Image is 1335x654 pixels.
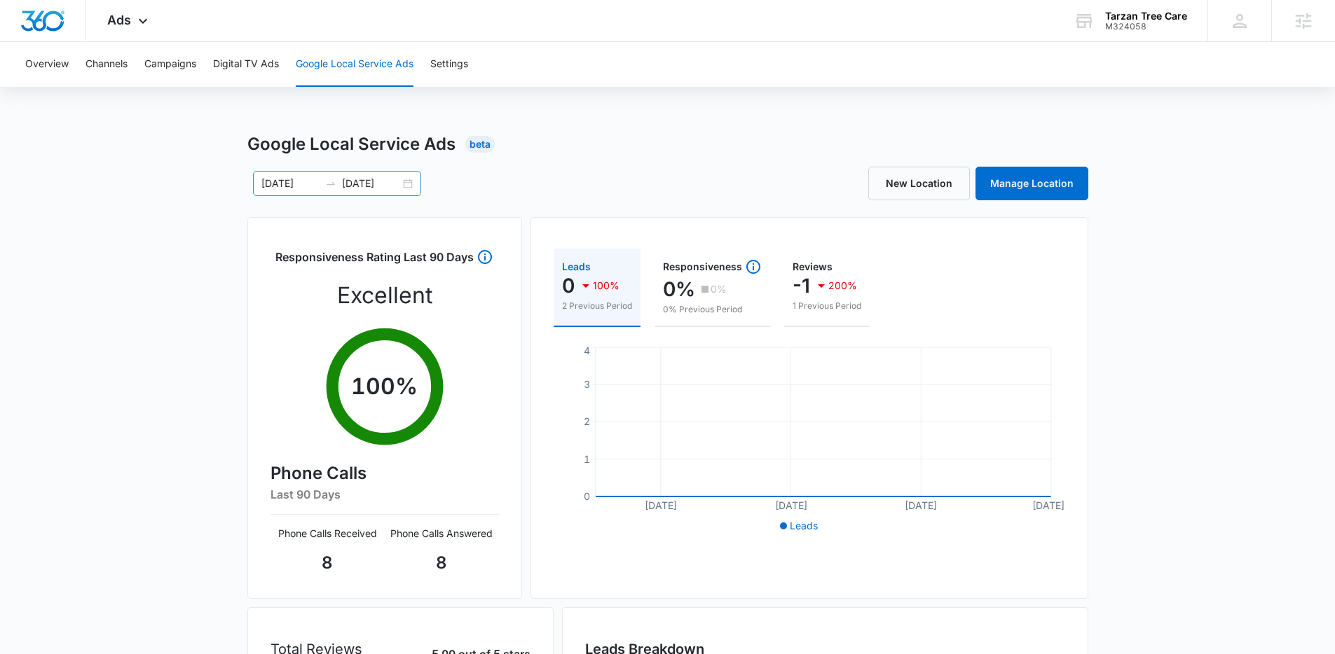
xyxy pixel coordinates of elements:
p: Excellent [337,279,432,312]
tspan: 3 [584,378,590,390]
button: Channels [85,42,128,87]
div: Reviews [793,262,861,272]
p: 200% [828,281,857,291]
button: Overview [25,42,69,87]
tspan: 1 [584,453,590,465]
span: Leads [790,520,818,531]
button: Digital TV Ads [213,42,279,87]
h1: Google Local Service Ads [247,132,456,157]
div: Responsiveness [663,258,762,275]
p: -1 [793,274,810,297]
button: Google Local Service Ads [296,42,413,87]
tspan: [DATE] [905,499,937,511]
div: account id [1105,22,1187,32]
div: account name [1105,11,1187,22]
p: 8 [271,550,385,576]
a: Manage Location [975,167,1088,200]
p: 2 Previous Period [562,300,632,312]
p: Phone Calls Received [271,526,385,541]
p: Phone Calls Answered [385,526,499,541]
input: End date [342,176,400,191]
tspan: [DATE] [1032,499,1064,511]
span: swap-right [325,178,336,189]
div: Beta [465,136,495,153]
tspan: [DATE] [644,499,676,511]
p: 0 [562,274,575,297]
tspan: 4 [584,345,590,356]
p: 0% [711,284,727,294]
p: 100 % [351,370,418,403]
p: 100% [593,281,619,291]
h6: Last 90 Days [271,486,499,503]
button: Campaigns [144,42,196,87]
h4: Phone Calls [271,461,499,486]
h3: Responsiveness Rating Last 90 Days [275,249,474,273]
tspan: 0 [584,490,590,502]
tspan: [DATE] [774,499,807,511]
div: Leads [562,262,632,272]
tspan: 2 [584,415,590,427]
p: 0% Previous Period [663,303,762,316]
span: to [325,178,336,189]
span: Ads [107,13,131,27]
p: 0% [663,278,695,300]
a: New Location [868,167,970,200]
input: Start date [261,176,320,191]
p: 8 [385,550,499,576]
p: 1 Previous Period [793,300,861,312]
button: Settings [430,42,468,87]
